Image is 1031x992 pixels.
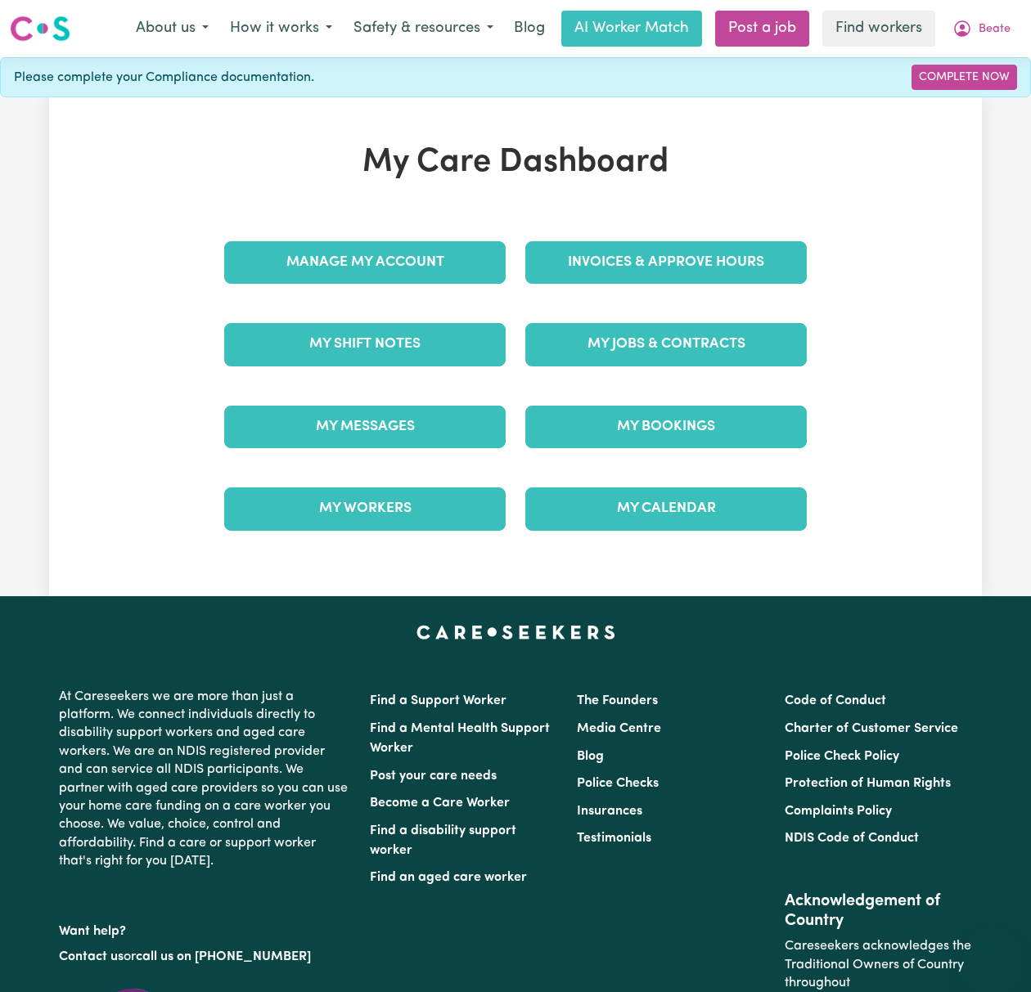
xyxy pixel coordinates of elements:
a: Media Centre [577,722,661,735]
a: Find an aged care worker [370,871,527,884]
p: Want help? [59,916,350,940]
a: Careseekers home page [416,626,615,639]
h2: Acknowledgement of Country [785,891,972,931]
a: Find workers [822,11,935,47]
a: Post your care needs [370,770,497,783]
span: Please complete your Compliance documentation. [14,68,314,88]
a: Careseekers logo [10,10,70,47]
a: My Bookings [525,406,807,448]
a: My Calendar [525,487,807,530]
a: Find a Support Worker [370,694,506,707]
button: Safety & resources [343,11,504,46]
button: How it works [219,11,343,46]
button: My Account [942,11,1021,46]
a: Police Check Policy [785,750,899,763]
a: My Shift Notes [224,323,506,366]
a: Complete Now [912,65,1017,90]
a: Protection of Human Rights [785,777,951,790]
a: Find a Mental Health Support Worker [370,722,550,755]
a: Blog [577,750,604,763]
iframe: Button to launch messaging window [966,927,1018,979]
a: Become a Care Worker [370,797,510,810]
a: My Messages [224,406,506,448]
a: Find a disability support worker [370,824,516,857]
h1: My Care Dashboard [214,143,817,182]
a: Police Checks [577,777,659,790]
img: Careseekers logo [10,14,70,43]
a: Blog [504,11,555,47]
p: At Careseekers we are more than just a platform. We connect individuals directly to disability su... [59,681,350,878]
a: Contact us [59,950,124,963]
a: My Jobs & Contracts [525,323,807,366]
a: Testimonials [577,832,651,845]
a: Manage My Account [224,241,506,284]
a: Complaints Policy [785,805,892,818]
a: call us on [PHONE_NUMBER] [136,950,311,963]
a: Charter of Customer Service [785,722,958,735]
span: Beate [979,20,1011,38]
p: or [59,941,350,972]
a: Invoices & Approve Hours [525,241,807,284]
a: Post a job [715,11,809,47]
a: My Workers [224,487,506,530]
a: AI Worker Match [561,11,702,47]
button: About us [125,11,219,46]
a: Insurances [577,805,642,818]
a: Code of Conduct [785,694,886,707]
a: The Founders [577,694,658,707]
a: NDIS Code of Conduct [785,832,919,845]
